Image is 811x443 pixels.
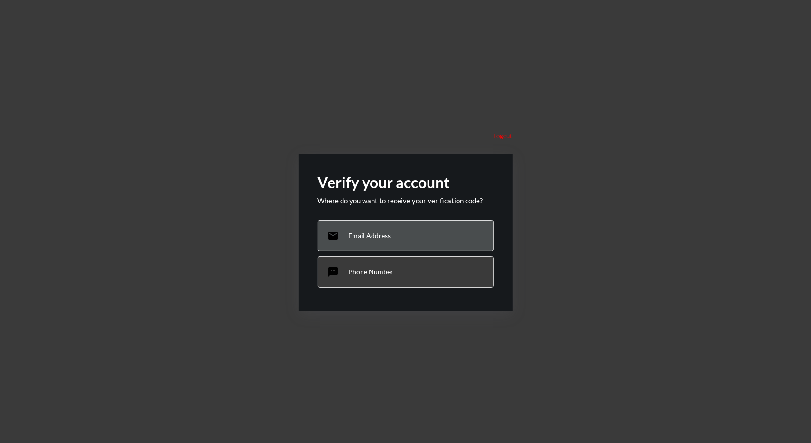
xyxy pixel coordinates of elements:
p: Phone Number [349,268,394,276]
h2: Verify your account [318,173,494,192]
p: Logout [494,132,513,140]
p: Email Address [349,231,391,240]
mat-icon: email [328,230,339,241]
mat-icon: sms [328,266,339,278]
p: Where do you want to receive your verification code? [318,196,494,205]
